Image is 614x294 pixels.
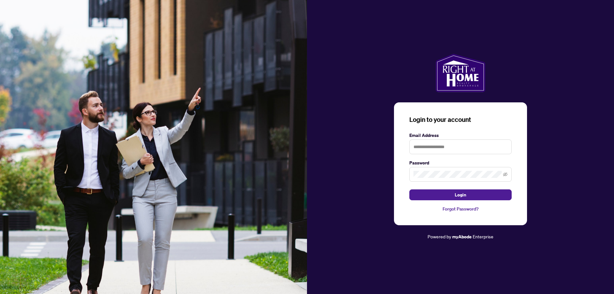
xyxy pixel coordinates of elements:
span: Powered by [428,234,451,239]
span: eye-invisible [503,172,508,177]
img: ma-logo [436,54,485,92]
span: Login [455,190,466,200]
span: Enterprise [473,234,493,239]
label: Password [409,159,512,166]
label: Email Address [409,132,512,139]
h3: Login to your account [409,115,512,124]
a: myAbode [452,233,472,240]
a: Forgot Password? [409,205,512,212]
button: Login [409,189,512,200]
